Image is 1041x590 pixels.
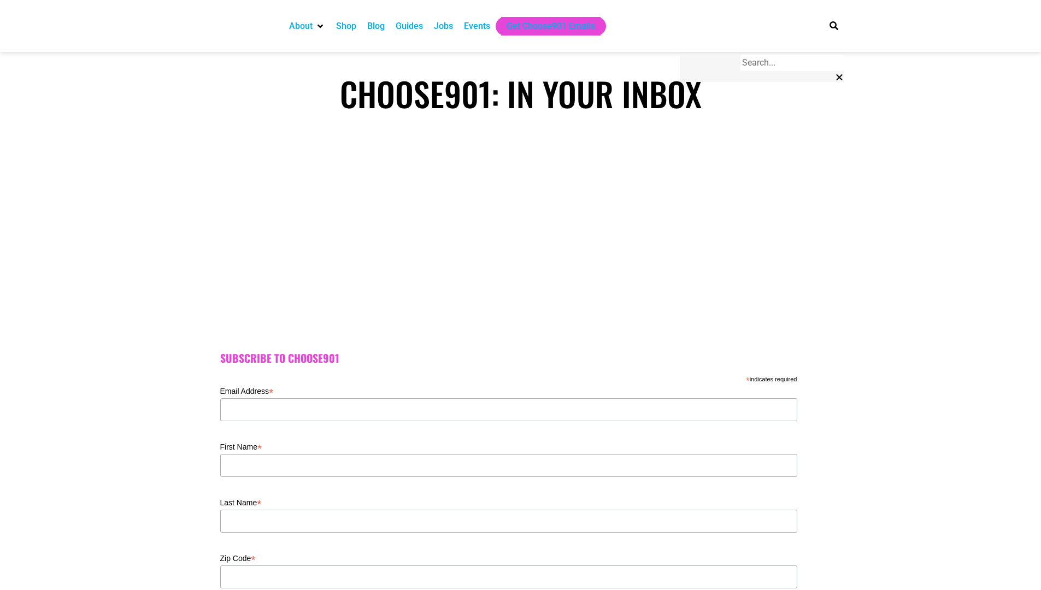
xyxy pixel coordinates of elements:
label: First Name [220,439,797,452]
div: indicates required [220,373,797,383]
nav: Main nav [284,17,806,36]
input: Search... [740,55,844,71]
div: Close this search box. [680,71,844,84]
a: Guides [396,20,423,33]
a: Jobs [434,20,453,33]
label: Email Address [220,383,797,397]
a: Blog [367,20,385,33]
a: Get Choose901 Emails [507,20,595,33]
h2: Subscribe to Choose901 [220,352,821,365]
label: Last Name [220,495,797,508]
h1: Choose901: In Your Inbox [198,74,843,113]
div: Search [816,20,838,33]
a: Shop [336,20,356,33]
label: Zip Code [220,551,797,564]
a: About [289,20,313,33]
img: Text graphic with "Choose 901" logo. Reads: "7 Things to Do in Memphis This Week. Sign Up Below."... [346,133,696,330]
a: Events [464,20,490,33]
div: About [284,17,331,36]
